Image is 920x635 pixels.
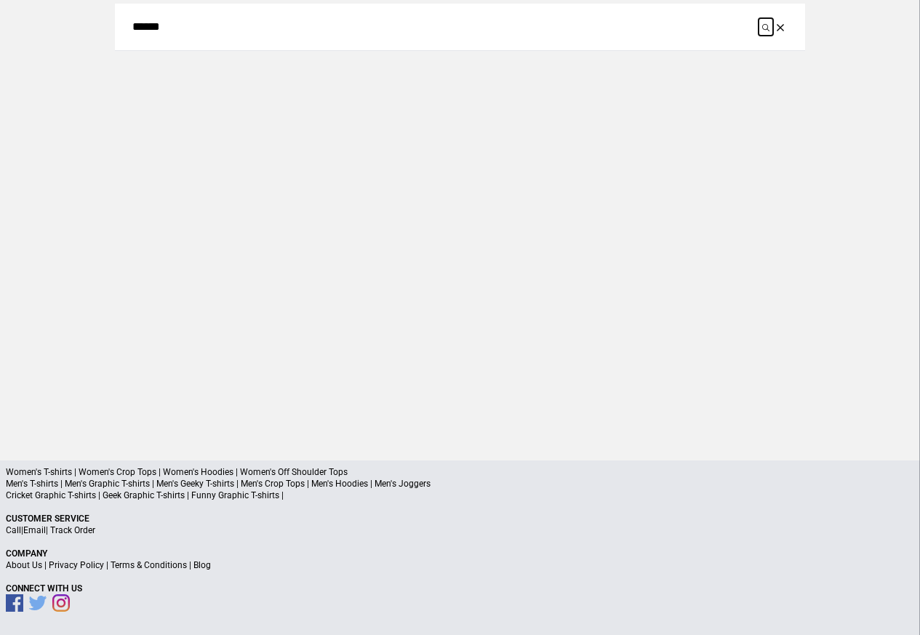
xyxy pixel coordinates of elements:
button: Submit your search query. [759,18,773,36]
p: | | [6,524,914,536]
a: Track Order [50,525,95,535]
p: Company [6,548,914,559]
p: | | | [6,559,914,571]
a: Email [23,525,46,535]
p: Women's T-shirts | Women's Crop Tops | Women's Hoodies | Women's Off Shoulder Tops [6,466,914,478]
p: Customer Service [6,513,914,524]
a: Blog [193,560,211,570]
a: Terms & Conditions [111,560,187,570]
p: Men's T-shirts | Men's Graphic T-shirts | Men's Geeky T-shirts | Men's Crop Tops | Men's Hoodies ... [6,478,914,490]
button: Clear the search query. [773,18,788,36]
a: Call [6,525,21,535]
a: Privacy Policy [49,560,104,570]
a: About Us [6,560,42,570]
p: Cricket Graphic T-shirts | Geek Graphic T-shirts | Funny Graphic T-shirts | [6,490,914,501]
p: Connect With Us [6,583,914,594]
